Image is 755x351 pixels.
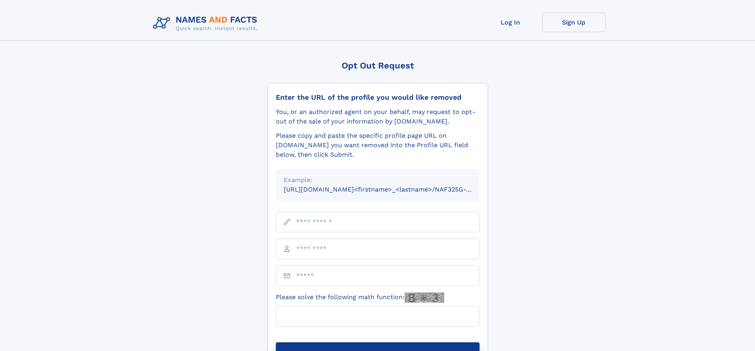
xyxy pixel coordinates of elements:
[479,13,542,32] a: Log In
[268,61,488,70] div: Opt Out Request
[276,131,480,159] div: Please copy and paste the specific profile page URL on [DOMAIN_NAME] you want removed into the Pr...
[276,107,480,126] div: You, or an authorized agent on your behalf, may request to opt-out of the sale of your informatio...
[150,13,264,34] img: Logo Names and Facts
[284,186,495,193] small: [URL][DOMAIN_NAME]<firstname>_<lastname>/NAF325G-xxxxxxxx
[276,292,444,303] label: Please solve the following math function:
[284,175,472,185] div: Example:
[276,93,480,102] div: Enter the URL of the profile you would like removed
[542,13,606,32] a: Sign Up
